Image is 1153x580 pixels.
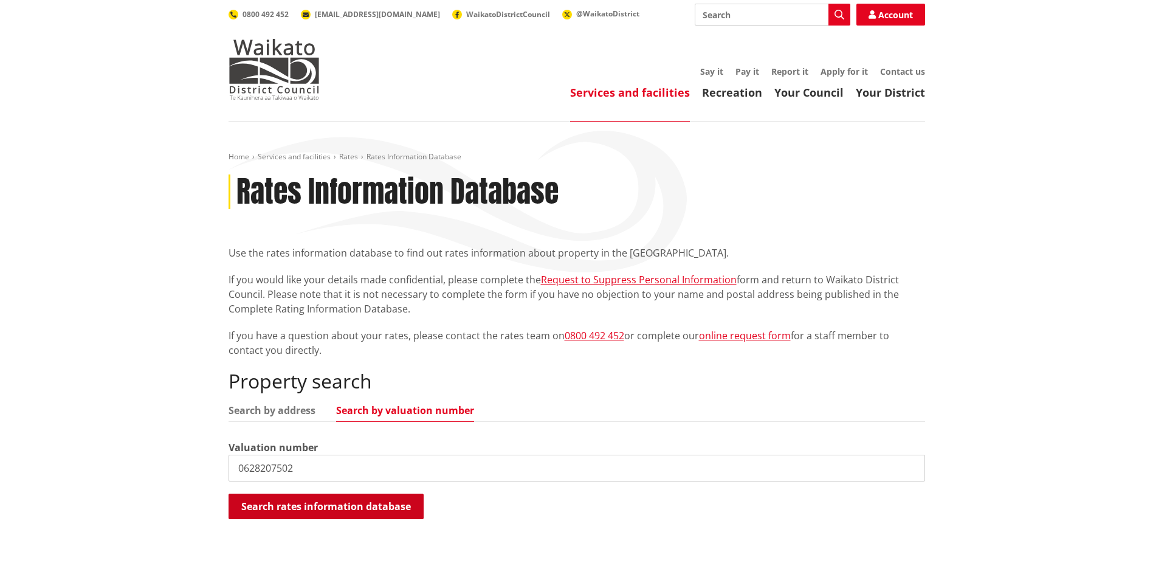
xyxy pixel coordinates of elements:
[229,152,925,162] nav: breadcrumb
[771,66,808,77] a: Report it
[229,455,925,482] input: e.g. 03920/020.01A
[774,85,844,100] a: Your Council
[229,370,925,393] h2: Property search
[856,4,925,26] a: Account
[700,66,723,77] a: Say it
[336,406,474,415] a: Search by valuation number
[541,273,737,286] a: Request to Suppress Personal Information
[229,39,320,100] img: Waikato District Council - Te Kaunihera aa Takiwaa o Waikato
[229,151,249,162] a: Home
[695,4,850,26] input: Search input
[315,9,440,19] span: [EMAIL_ADDRESS][DOMAIN_NAME]
[229,272,925,316] p: If you would like your details made confidential, please complete the form and return to Waikato ...
[229,494,424,519] button: Search rates information database
[735,66,759,77] a: Pay it
[565,329,624,342] a: 0800 492 452
[699,329,791,342] a: online request form
[229,328,925,357] p: If you have a question about your rates, please contact the rates team on or complete our for a s...
[229,246,925,260] p: Use the rates information database to find out rates information about property in the [GEOGRAPHI...
[243,9,289,19] span: 0800 492 452
[229,440,318,455] label: Valuation number
[856,85,925,100] a: Your District
[1097,529,1141,573] iframe: Messenger Launcher
[339,151,358,162] a: Rates
[367,151,461,162] span: Rates Information Database
[229,406,315,415] a: Search by address
[576,9,639,19] span: @WaikatoDistrict
[821,66,868,77] a: Apply for it
[562,9,639,19] a: @WaikatoDistrict
[229,9,289,19] a: 0800 492 452
[570,85,690,100] a: Services and facilities
[452,9,550,19] a: WaikatoDistrictCouncil
[258,151,331,162] a: Services and facilities
[880,66,925,77] a: Contact us
[301,9,440,19] a: [EMAIL_ADDRESS][DOMAIN_NAME]
[466,9,550,19] span: WaikatoDistrictCouncil
[702,85,762,100] a: Recreation
[236,174,559,210] h1: Rates Information Database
